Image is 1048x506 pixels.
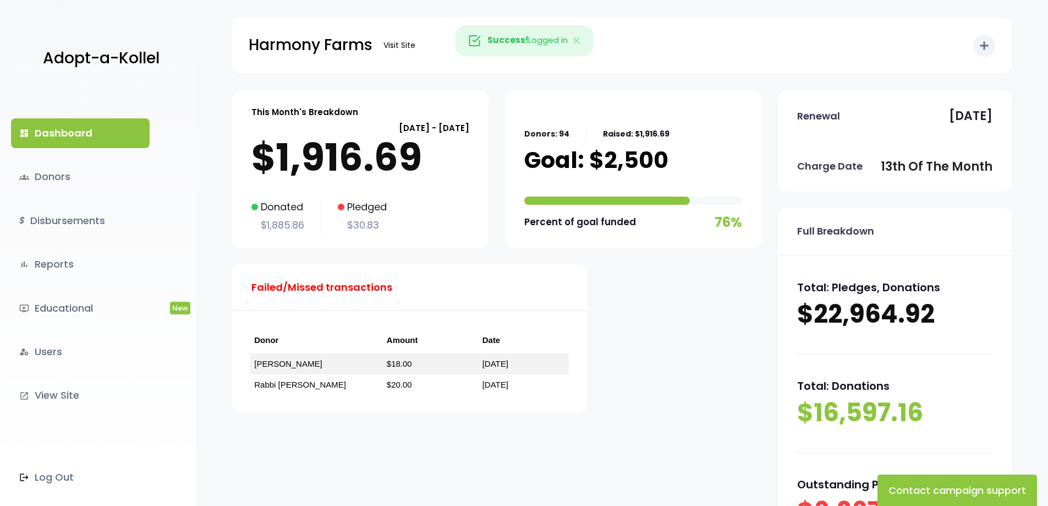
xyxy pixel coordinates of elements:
i: ondemand_video [19,303,29,313]
p: Harmony Farms [249,31,372,59]
th: Date [478,328,569,353]
p: $1,916.69 [251,135,469,179]
p: $22,964.92 [797,297,992,331]
th: Donor [250,328,382,353]
p: This Month's Breakdown [251,105,358,119]
p: Outstanding Pledges [797,475,992,494]
a: Log Out [11,463,150,492]
a: dashboardDashboard [11,118,150,148]
a: Adopt-a-Kollel [37,32,160,85]
button: add [973,35,995,57]
a: Rabbi [PERSON_NAME] [254,380,346,389]
p: 76% [715,210,742,234]
a: $18.00 [387,359,412,368]
i: $ [19,213,25,229]
strong: Success! [487,34,528,46]
p: Renewal [797,107,840,125]
a: [DATE] [482,380,508,389]
p: $16,597.16 [797,396,992,430]
i: launch [19,391,29,401]
p: Donors: 94 [524,127,569,141]
p: Goal: $2,500 [524,146,668,174]
p: Total: Pledges, Donations [797,278,992,297]
p: Pledged [338,198,387,216]
span: New [170,302,190,314]
p: Percent of goal funded [524,214,636,231]
a: groupsDonors [11,162,150,192]
p: Failed/Missed transactions [251,279,392,296]
a: ondemand_videoEducationalNew [11,293,150,323]
p: $30.83 [338,216,387,234]
a: [DATE] [482,359,508,368]
i: dashboard [19,128,29,138]
i: manage_accounts [19,347,29,357]
p: Full Breakdown [797,222,874,240]
a: [PERSON_NAME] [254,359,322,368]
span: groups [19,172,29,182]
th: Amount [382,328,478,353]
div: Logged in [455,25,593,56]
p: Adopt-a-Kollel [43,45,160,72]
p: Donated [251,198,304,216]
button: Contact campaign support [877,475,1037,506]
a: $20.00 [387,380,412,389]
p: Charge Date [797,157,863,175]
p: Raised: $1,916.69 [603,127,670,141]
i: add [978,39,991,52]
a: bar_chartReports [11,249,150,279]
i: bar_chart [19,259,29,269]
p: Total: Donations [797,376,992,396]
a: manage_accountsUsers [11,337,150,367]
p: $1,885.86 [251,216,304,234]
a: launchView Site [11,380,150,410]
p: 13th of the month [881,156,992,178]
p: [DATE] - [DATE] [251,121,469,135]
a: $Disbursements [11,206,150,236]
button: Close [561,26,593,56]
p: [DATE] [949,105,992,127]
a: Visit Site [378,35,421,56]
